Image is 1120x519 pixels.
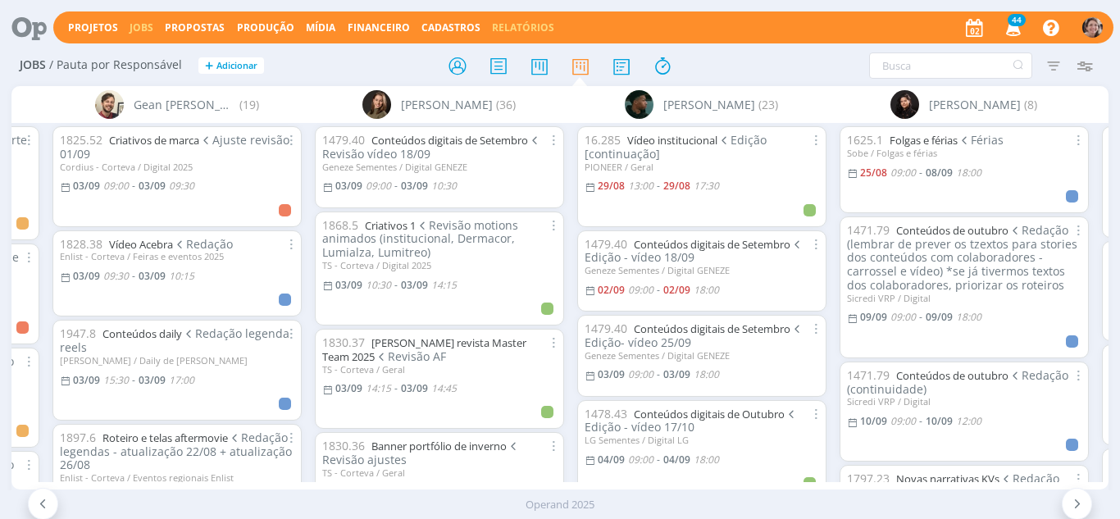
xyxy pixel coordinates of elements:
: 03/09 [139,373,166,387]
div: Geneze Sementes / Digital GENEZE [585,265,819,275]
span: (36) [496,96,516,113]
span: + [205,57,213,75]
span: 1828.38 [60,236,102,252]
: 10:30 [366,278,391,292]
span: Redação legendas - atualização 22/08 + atualização 26/08 [60,430,292,473]
a: Vídeo Acebra [109,237,173,252]
span: Revisão AF [375,348,447,364]
span: 16.285 [585,132,621,148]
a: Folgas e férias [890,133,958,148]
div: PIONEER / Geral [585,162,819,172]
: 17:30 [694,179,719,193]
: 15:30 [103,373,129,387]
: 12:00 [956,414,981,428]
span: Revisão motions animados (institucional, Dermacor, Lumialza, Lumitreo) [322,217,519,261]
div: TS - Corteva / Geral [322,467,557,478]
a: Conteúdos digitais de Outubro [634,407,785,421]
span: Ajuste revisão 01/09 [60,132,290,162]
: 25/08 [860,166,887,180]
: 03/09 [663,367,690,381]
a: Financeiro [348,20,410,34]
div: LG Sementes / Digital LG [585,435,819,445]
img: K [625,90,653,119]
: 09:00 [628,453,653,467]
span: 1830.37 [322,335,365,350]
img: G [95,90,124,119]
a: Projetos [68,20,118,34]
: 03/09 [139,269,166,283]
button: Mídia [301,21,340,34]
a: Conteúdos digitais de Setembro [634,237,790,252]
img: L [890,90,919,119]
: 10/09 [926,414,953,428]
div: Cordius - Corteva / Digital 2025 [60,162,294,172]
span: / Pauta por Responsável [49,58,182,72]
span: Redação (continuidade) [847,367,1069,397]
a: Criativos de marca [109,133,199,148]
: 02/09 [663,283,690,297]
: - [657,370,660,380]
: 09:00 [628,283,653,297]
div: Enlist - Corteva / Eventos regionais Enlist [60,472,294,483]
div: TS - Corteva / Geral [322,364,557,375]
span: Revisão ajustes [322,438,521,467]
a: Banner portfólio de inverno [371,439,507,453]
span: Cadastros [421,20,480,34]
: 03/09 [335,278,362,292]
: 03/09 [73,373,100,387]
span: Edição- vídeo 25/09 [585,321,804,350]
span: Jobs [20,58,46,72]
div: [PERSON_NAME] / Daily de [PERSON_NAME] [60,355,294,366]
span: (19) [239,96,259,113]
img: A [1082,17,1103,38]
span: [PERSON_NAME] [663,96,755,113]
div: Sicredi VRP / Digital [847,396,1081,407]
span: Adicionar [216,61,257,71]
: 09:00 [628,367,653,381]
: 18:00 [694,283,719,297]
span: Propostas [165,20,225,34]
: - [394,280,398,290]
: 10:15 [169,269,194,283]
: 09:00 [366,179,391,193]
: 03/09 [73,179,100,193]
: - [657,285,660,295]
: 14:15 [431,278,457,292]
: 03/09 [335,381,362,395]
: 29/08 [598,179,625,193]
span: 1868.5 [322,217,358,233]
: 09:30 [169,179,194,193]
div: Enlist - Corteva / Feiras e eventos 2025 [60,251,294,262]
: 03/09 [73,269,100,283]
button: Projetos [63,21,123,34]
button: +Adicionar [198,57,264,75]
span: [PERSON_NAME] [401,96,493,113]
: 09/09 [926,310,953,324]
span: Férias [958,132,1004,148]
span: 1625.1 [847,132,883,148]
button: Propostas [160,21,230,34]
img: J [362,90,391,119]
a: Conteúdos digitais de Setembro [371,133,528,148]
button: Financeiro [343,21,415,34]
: 03/09 [401,381,428,395]
span: 1947.8 [60,326,96,341]
span: 1479.40 [585,321,627,336]
a: Mídia [306,20,335,34]
span: 1478.43 [585,406,627,421]
input: Busca [869,52,1032,79]
span: 1797.23 [847,471,890,486]
: - [132,376,135,385]
: 04/09 [598,453,625,467]
a: [PERSON_NAME] revista Master Team 2025 [322,335,526,364]
: 10/09 [860,414,887,428]
button: Cadastros [417,21,485,34]
: - [132,271,135,281]
span: 1825.52 [60,132,102,148]
: 10:30 [431,179,457,193]
a: Criativos 1 [365,218,416,233]
: - [394,181,398,191]
: - [132,181,135,191]
: 03/09 [139,179,166,193]
button: 44 [995,13,1029,43]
